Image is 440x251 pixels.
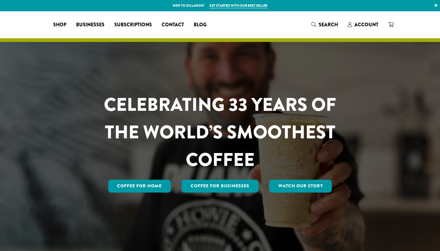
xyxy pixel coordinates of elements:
[108,180,171,193] a: Coffee for Home
[319,21,338,28] span: Search
[48,20,71,30] a: Shop
[76,21,105,29] span: Businesses
[114,21,152,29] span: Subscriptions
[162,21,184,29] span: Contact
[209,3,267,8] a: Get started with our best seller
[53,21,66,29] span: Shop
[182,180,258,193] a: Coffee For Businesses
[354,21,378,28] span: Account
[86,91,354,174] h1: CELEBRATING 33 YEARS OF THE WORLD’S SMOOTHEST COFFEE
[306,20,343,30] a: Search
[194,21,207,29] span: Blog
[269,180,332,193] a: Watch Our Story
